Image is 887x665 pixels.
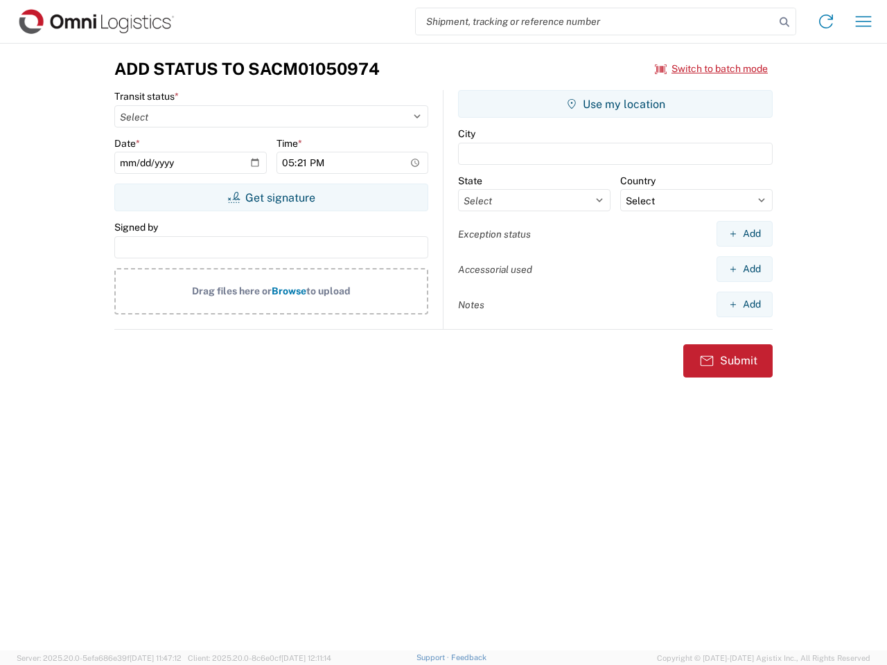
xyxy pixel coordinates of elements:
button: Add [717,292,773,317]
a: Support [416,653,451,662]
span: [DATE] 12:11:14 [281,654,331,662]
button: Use my location [458,90,773,118]
label: Notes [458,299,484,311]
h3: Add Status to SACM01050974 [114,59,380,79]
label: Transit status [114,90,179,103]
button: Add [717,256,773,282]
span: [DATE] 11:47:12 [130,654,182,662]
button: Get signature [114,184,428,211]
button: Switch to batch mode [655,57,768,80]
span: Server: 2025.20.0-5efa686e39f [17,654,182,662]
span: to upload [306,285,351,296]
span: Drag files here or [192,285,272,296]
label: Time [276,137,302,150]
label: State [458,175,482,187]
label: Signed by [114,221,158,233]
label: Exception status [458,228,531,240]
span: Client: 2025.20.0-8c6e0cf [188,654,331,662]
label: Country [620,175,656,187]
span: Browse [272,285,306,296]
span: Copyright © [DATE]-[DATE] Agistix Inc., All Rights Reserved [657,652,870,664]
label: Accessorial used [458,263,532,276]
label: City [458,127,475,140]
a: Feedback [451,653,486,662]
button: Add [717,221,773,247]
input: Shipment, tracking or reference number [416,8,775,35]
label: Date [114,137,140,150]
button: Submit [683,344,773,378]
